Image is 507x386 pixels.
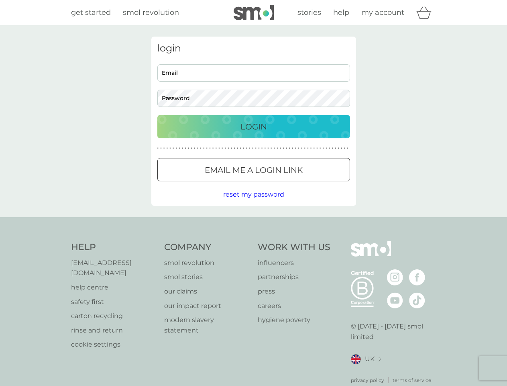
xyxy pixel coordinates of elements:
[182,146,183,150] p: ●
[347,146,348,150] p: ●
[175,146,177,150] p: ●
[252,146,254,150] p: ●
[185,146,186,150] p: ●
[361,7,404,18] a: my account
[223,189,284,200] button: reset my password
[329,146,330,150] p: ●
[249,146,250,150] p: ●
[335,146,336,150] p: ●
[71,325,157,336] p: rinse and return
[298,146,299,150] p: ●
[223,191,284,198] span: reset my password
[351,376,384,384] a: privacy policy
[234,146,235,150] p: ●
[258,241,330,254] h4: Work With Us
[351,321,436,342] p: © [DATE] - [DATE] smol limited
[203,146,205,150] p: ●
[71,241,157,254] h4: Help
[333,8,349,17] span: help
[123,7,179,18] a: smol revolution
[206,146,208,150] p: ●
[71,7,111,18] a: get started
[304,146,306,150] p: ●
[289,146,290,150] p: ●
[261,146,263,150] p: ●
[228,146,229,150] p: ●
[267,146,269,150] p: ●
[243,146,244,150] p: ●
[310,146,312,150] p: ●
[188,146,189,150] p: ●
[160,146,162,150] p: ●
[351,241,391,269] img: smol
[416,4,436,21] div: basket
[212,146,214,150] p: ●
[224,146,226,150] p: ●
[231,146,232,150] p: ●
[71,311,157,321] a: carton recycling
[280,146,281,150] p: ●
[320,146,321,150] p: ●
[71,297,157,307] a: safety first
[307,146,309,150] p: ●
[205,164,303,177] p: Email me a login link
[240,146,241,150] p: ●
[387,269,403,285] img: visit the smol Instagram page
[169,146,171,150] p: ●
[157,43,350,54] h3: login
[333,7,349,18] a: help
[173,146,174,150] p: ●
[164,315,250,335] a: modern slavery statement
[277,146,278,150] p: ●
[200,146,202,150] p: ●
[258,301,330,311] a: careers
[209,146,211,150] p: ●
[297,8,321,17] span: stories
[264,146,266,150] p: ●
[218,146,220,150] p: ●
[295,146,297,150] p: ●
[255,146,257,150] p: ●
[71,258,157,278] a: [EMAIL_ADDRESS][DOMAIN_NAME]
[179,146,180,150] p: ●
[316,146,318,150] p: ●
[197,146,199,150] p: ●
[258,258,330,268] a: influencers
[258,286,330,297] a: press
[258,272,330,282] a: partnerships
[164,272,250,282] p: smol stories
[301,146,303,150] p: ●
[194,146,195,150] p: ●
[157,158,350,181] button: Email me a login link
[246,146,248,150] p: ●
[338,146,339,150] p: ●
[393,376,431,384] a: terms of service
[163,146,165,150] p: ●
[191,146,192,150] p: ●
[326,146,327,150] p: ●
[332,146,333,150] p: ●
[234,5,274,20] img: smol
[313,146,315,150] p: ●
[258,315,330,325] p: hygiene poverty
[387,292,403,308] img: visit the smol Youtube page
[164,286,250,297] a: our claims
[71,282,157,293] a: help centre
[258,146,260,150] p: ●
[222,146,223,150] p: ●
[71,339,157,350] a: cookie settings
[297,7,321,18] a: stories
[164,258,250,268] a: smol revolution
[286,146,287,150] p: ●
